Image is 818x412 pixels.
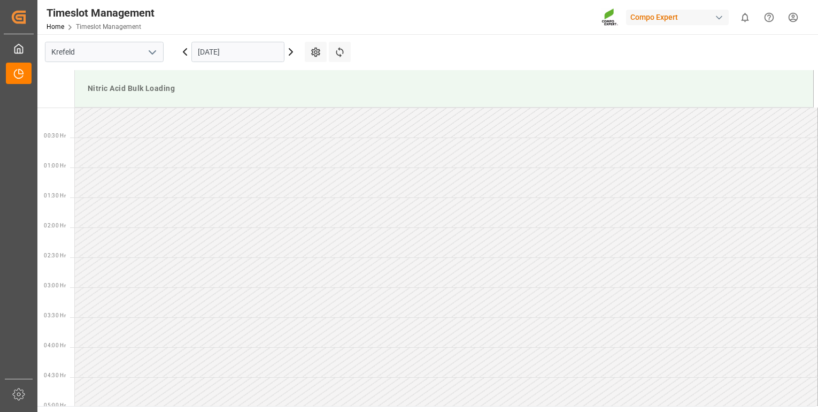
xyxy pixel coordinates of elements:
[601,8,619,27] img: Screenshot%202023-09-29%20at%2010.02.21.png_1712312052.png
[44,372,66,378] span: 04:30 Hr
[757,5,781,29] button: Help Center
[44,402,66,408] span: 05:00 Hr
[191,42,284,62] input: DD.MM.YYYY
[44,253,66,258] span: 02:30 Hr
[45,42,164,62] input: Type to search/select
[626,7,733,27] button: Compo Expert
[626,10,729,25] div: Compo Expert
[44,283,66,288] span: 03:00 Hr
[47,5,155,21] div: Timeslot Management
[44,223,66,228] span: 02:00 Hr
[47,23,64,30] a: Home
[44,163,66,169] span: 01:00 Hr
[44,193,66,199] span: 01:30 Hr
[733,5,757,29] button: show 0 new notifications
[44,312,66,318] span: 03:30 Hr
[144,44,160,60] button: open menu
[44,133,66,139] span: 00:30 Hr
[83,79,805,98] div: Nitric Acid Bulk Loading
[44,342,66,348] span: 04:00 Hr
